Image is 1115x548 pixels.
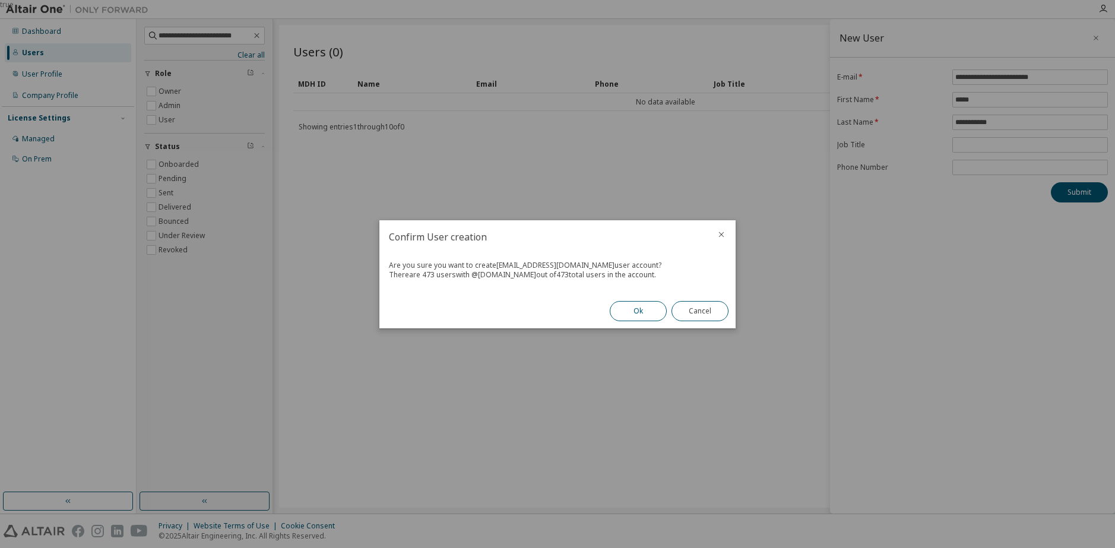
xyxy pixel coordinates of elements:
[389,261,726,270] div: Are you sure you want to create [EMAIL_ADDRESS][DOMAIN_NAME] user account?
[671,301,728,321] button: Cancel
[379,220,707,254] h2: Confirm User creation
[717,230,726,239] button: close
[389,270,726,280] div: There are 473 users with @ [DOMAIN_NAME] out of 473 total users in the account.
[610,301,667,321] button: Ok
